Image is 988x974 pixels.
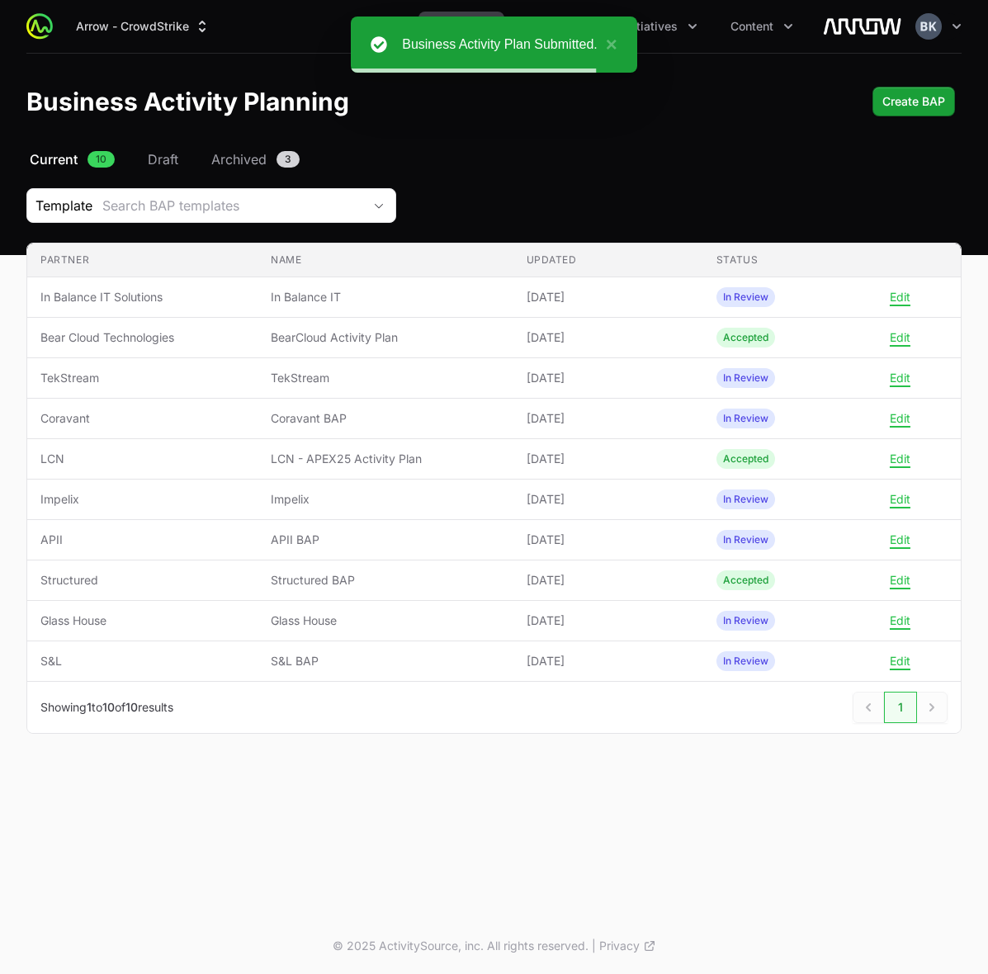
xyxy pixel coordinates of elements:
[402,35,598,54] div: Business Activity Plan Submitted.
[277,151,300,168] span: 3
[527,653,690,669] span: [DATE]
[872,87,955,116] button: Create BAP
[884,692,917,723] a: 1
[592,938,596,954] span: |
[211,149,267,169] span: Archived
[27,243,258,277] th: Partner
[271,451,499,467] span: LCN - APEX25 Activity Plan
[721,12,803,41] div: Content menu
[40,451,244,467] span: LCN
[53,12,803,41] div: Main navigation
[26,13,53,40] img: ActivitySource
[527,370,690,386] span: [DATE]
[40,370,244,386] span: TekStream
[513,243,703,277] th: Updated
[40,699,173,716] p: Showing to of results
[271,410,499,427] span: Coravant BAP
[527,289,690,305] span: [DATE]
[30,149,78,169] span: Current
[518,12,600,41] button: Activity
[66,12,220,41] div: Supplier switch menu
[527,532,690,548] span: [DATE]
[721,12,803,41] button: Content
[102,196,362,215] div: Search BAP templates
[40,410,244,427] span: Coravant
[527,451,690,467] span: [DATE]
[890,492,910,507] button: Edit
[613,12,707,41] button: Initiatives
[26,149,118,169] a: Current10
[148,149,178,169] span: Draft
[26,188,962,223] section: Business Activity Plan Filters
[418,12,504,41] div: Partners menu
[890,330,910,345] button: Edit
[823,10,902,43] img: Arrow
[271,532,499,548] span: APII BAP
[527,410,690,427] span: [DATE]
[271,370,499,386] span: TekStream
[890,613,910,628] button: Edit
[890,452,910,466] button: Edit
[40,329,244,346] span: Bear Cloud Technologies
[40,289,244,305] span: In Balance IT Solutions
[527,491,690,508] span: [DATE]
[26,87,349,116] h1: Business Activity Planning
[890,411,910,426] button: Edit
[527,572,690,589] span: [DATE]
[87,151,115,168] span: 10
[92,189,395,222] button: Search BAP templates
[915,13,942,40] img: Brittany Karno
[26,149,962,169] nav: Business Activity Plan Navigation navigation
[271,612,499,629] span: Glass House
[40,532,244,548] span: APII
[890,371,910,385] button: Edit
[527,612,690,629] span: [DATE]
[613,12,707,41] div: Initiatives menu
[890,573,910,588] button: Edit
[66,12,220,41] button: Arrow - CrowdStrike
[623,18,678,35] span: Initiatives
[40,612,244,629] span: Glass House
[40,653,244,669] span: S&L
[890,290,910,305] button: Edit
[125,700,138,714] span: 10
[872,87,955,116] div: Primary actions
[890,654,910,669] button: Edit
[87,700,92,714] span: 1
[527,329,690,346] span: [DATE]
[144,149,182,169] a: Draft
[271,653,499,669] span: S&L BAP
[730,18,773,35] span: Content
[271,572,499,589] span: Structured BAP
[208,149,303,169] a: Archived3
[271,289,499,305] span: In Balance IT
[518,12,600,41] div: Activity menu
[882,92,945,111] span: Create BAP
[27,196,92,215] span: Template
[333,938,589,954] p: © 2025 ActivitySource, inc. All rights reserved.
[271,329,499,346] span: BearCloud Activity Plan
[599,938,656,954] a: Privacy
[598,35,617,54] button: close
[258,243,513,277] th: Name
[40,572,244,589] span: Structured
[418,12,504,41] button: Partners
[271,491,499,508] span: Impelix
[890,532,910,547] button: Edit
[26,243,962,734] section: Business Activity Plan Submissions
[40,491,244,508] span: Impelix
[102,700,115,714] span: 10
[703,243,893,277] th: Status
